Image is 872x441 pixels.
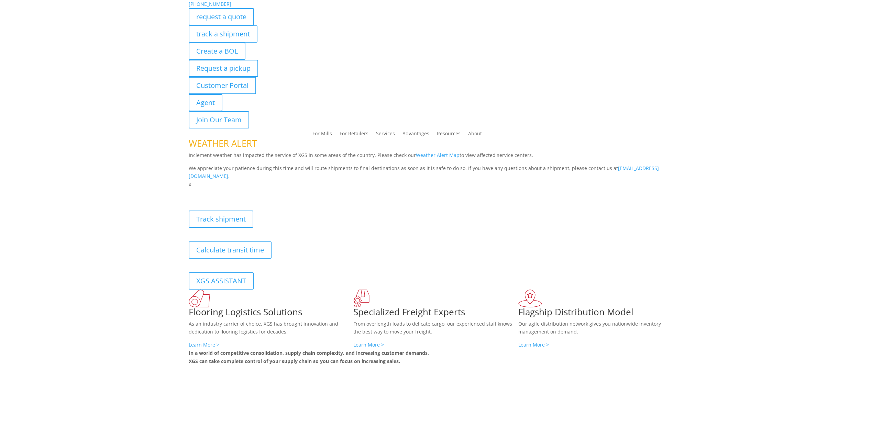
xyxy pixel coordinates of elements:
a: Learn More > [353,341,384,348]
a: Resources [437,131,461,139]
h1: Specialized Freight Experts [353,307,518,320]
a: request a quote [189,8,254,25]
img: xgs-icon-focused-on-flooring-red [353,290,369,307]
a: For Mills [312,131,332,139]
a: Weather Alert Map [416,152,460,158]
p: We appreciate your patience during this time and will route shipments to final destinations as so... [189,164,684,181]
a: Services [376,131,395,139]
img: xgs-icon-flagship-distribution-model-red [518,290,542,307]
a: XGS ASSISTANT [189,272,254,290]
p: x [189,180,684,189]
span: Our agile distribution network gives you nationwide inventory management on demand. [518,320,661,335]
a: Advantages [402,131,429,139]
a: Agent [189,94,222,111]
a: Customer Portal [189,77,256,94]
a: track a shipment [189,25,257,43]
a: Learn More > [189,341,219,348]
a: [PHONE_NUMBER] [189,1,231,7]
a: Join Our Team [189,111,249,128]
a: Request a pickup [189,60,258,77]
a: Calculate transit time [189,241,272,259]
a: Create a BOL [189,43,245,60]
a: Track shipment [189,211,253,228]
p: From overlength loads to delicate cargo, our experienced staff knows the best way to move your fr... [353,320,518,341]
h1: Flooring Logistics Solutions [189,307,354,320]
b: In a world of competitive consolidation, supply chain complexity, and increasing customer demands... [189,350,429,364]
img: xgs-icon-total-supply-chain-intelligence-red [189,290,210,307]
b: Visibility, transparency, and control for your entire supply chain. [189,190,342,196]
span: As an industry carrier of choice, XGS has brought innovation and dedication to flooring logistics... [189,320,338,335]
a: About [468,131,482,139]
p: Inclement weather has impacted the service of XGS in some areas of the country. Please check our ... [189,151,684,164]
a: For Retailers [340,131,368,139]
h1: Flagship Distribution Model [518,307,683,320]
span: WEATHER ALERT [189,137,257,149]
a: Learn More > [518,341,549,348]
